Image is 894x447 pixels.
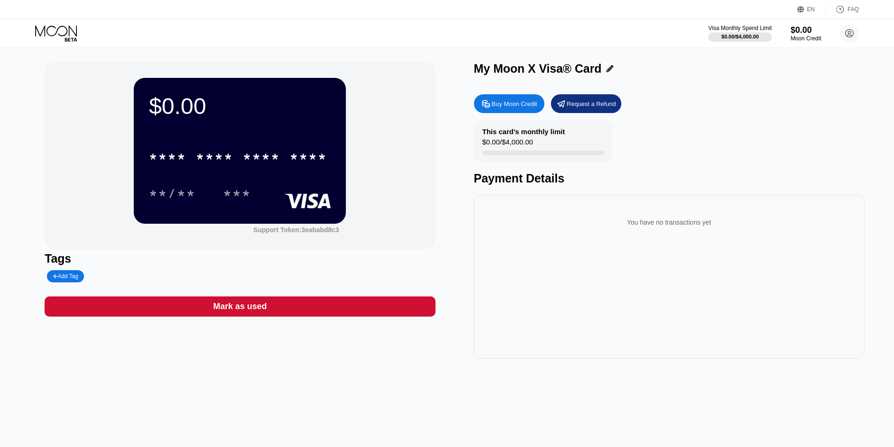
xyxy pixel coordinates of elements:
div: Visa Monthly Spend Limit [708,25,772,31]
div: FAQ [848,6,859,13]
div: $0.00 / $4,000.00 [721,34,759,39]
div: This card’s monthly limit [482,128,565,136]
div: Buy Moon Credit [474,94,544,113]
div: Moon Credit [791,35,821,42]
div: FAQ [826,5,859,14]
div: $0.00 / $4,000.00 [482,138,533,151]
div: You have no transactions yet [481,209,857,235]
div: $0.00Moon Credit [791,25,821,42]
div: Support Token: 3eababd8c3 [253,226,339,234]
div: Payment Details [474,172,864,185]
div: My Moon X Visa® Card [474,62,602,76]
div: Tags [45,252,435,265]
div: Mark as used [213,301,267,312]
div: EN [807,6,815,13]
div: EN [797,5,826,14]
div: Mark as used [45,296,435,317]
div: Support Token:3eababd8c3 [253,226,339,234]
div: Visa Monthly Spend Limit$0.00/$4,000.00 [708,25,772,42]
div: $0.00 [149,93,331,119]
div: Request a Refund [567,100,616,108]
div: Add Tag [47,270,84,282]
div: $0.00 [791,25,821,35]
div: Buy Moon Credit [492,100,537,108]
div: Request a Refund [551,94,621,113]
div: Add Tag [53,273,78,280]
